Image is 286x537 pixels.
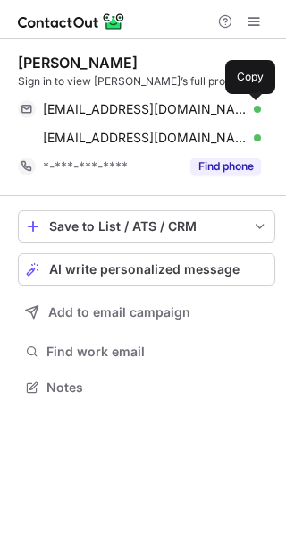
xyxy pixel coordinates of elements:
[190,158,261,175] button: Reveal Button
[18,296,275,328] button: Add to email campaign
[18,73,275,89] div: Sign in to view [PERSON_NAME]’s full profile
[46,379,268,396] span: Notes
[43,101,248,117] span: [EMAIL_ADDRESS][DOMAIN_NAME]
[46,344,268,360] span: Find work email
[18,54,138,72] div: [PERSON_NAME]
[18,375,275,400] button: Notes
[49,262,240,277] span: AI write personalized message
[18,210,275,243] button: save-profile-one-click
[18,11,125,32] img: ContactOut v5.3.10
[49,219,244,234] div: Save to List / ATS / CRM
[18,339,275,364] button: Find work email
[43,130,248,146] span: [EMAIL_ADDRESS][DOMAIN_NAME]
[18,253,275,286] button: AI write personalized message
[48,305,190,320] span: Add to email campaign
